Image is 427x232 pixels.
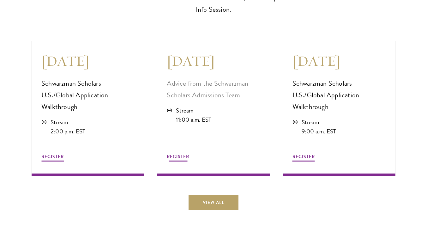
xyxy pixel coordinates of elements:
[189,195,238,210] a: View All
[302,127,336,136] div: 9:00 a.m. EST
[51,118,86,127] div: Stream
[176,106,211,115] div: Stream
[41,153,64,162] button: REGISTER
[32,41,144,176] a: [DATE] Schwarzman Scholars U.S./Global Application Walkthrough Stream 2:00 p.m. EST REGISTER
[167,78,260,101] p: Advice from the Schwarzman Scholars Admissions Team
[41,52,135,70] h3: [DATE]
[167,153,189,162] button: REGISTER
[302,118,336,127] div: Stream
[157,41,270,176] a: [DATE] Advice from the Schwarzman Scholars Admissions Team Stream 11:00 a.m. EST REGISTER
[176,115,211,124] div: 11:00 a.m. EST
[283,41,395,176] a: [DATE] Schwarzman Scholars U.S./Global Application Walkthrough Stream 9:00 a.m. EST REGISTER
[292,153,315,162] button: REGISTER
[167,52,260,70] h3: [DATE]
[292,78,386,113] p: Schwarzman Scholars U.S./Global Application Walkthrough
[51,127,86,136] div: 2:00 p.m. EST
[41,78,135,113] p: Schwarzman Scholars U.S./Global Application Walkthrough
[292,52,386,70] h3: [DATE]
[292,153,315,160] span: REGISTER
[41,153,64,160] span: REGISTER
[167,153,189,160] span: REGISTER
